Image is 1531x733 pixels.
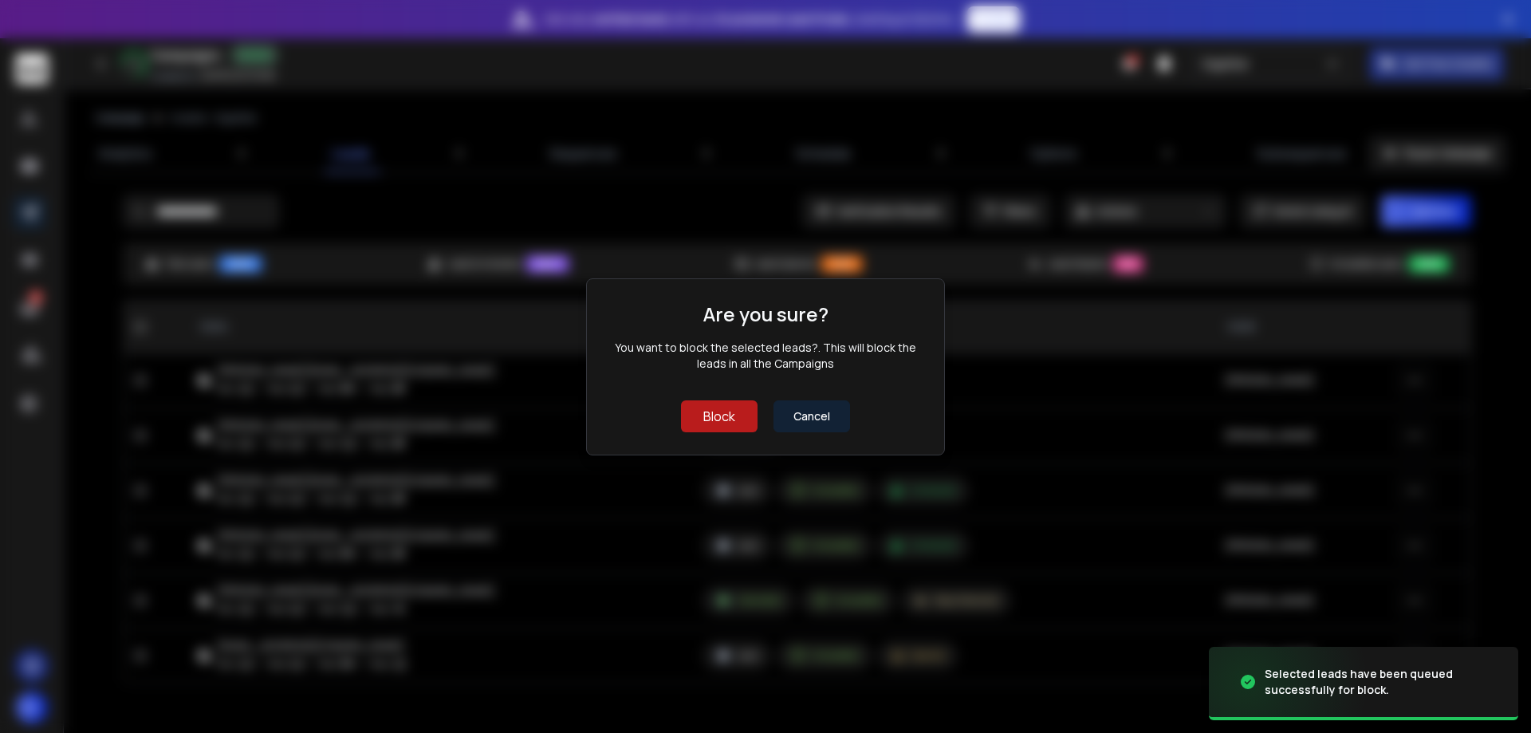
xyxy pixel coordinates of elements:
img: image [1209,635,1368,730]
p: You want to block the selected leads?. This will block the leads in all the Campaigns [609,340,922,372]
h1: Are you sure? [703,301,828,327]
button: Block [681,400,758,432]
div: Selected leads have been queued successfully for block. [1265,666,1499,698]
button: Cancel [773,400,850,432]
